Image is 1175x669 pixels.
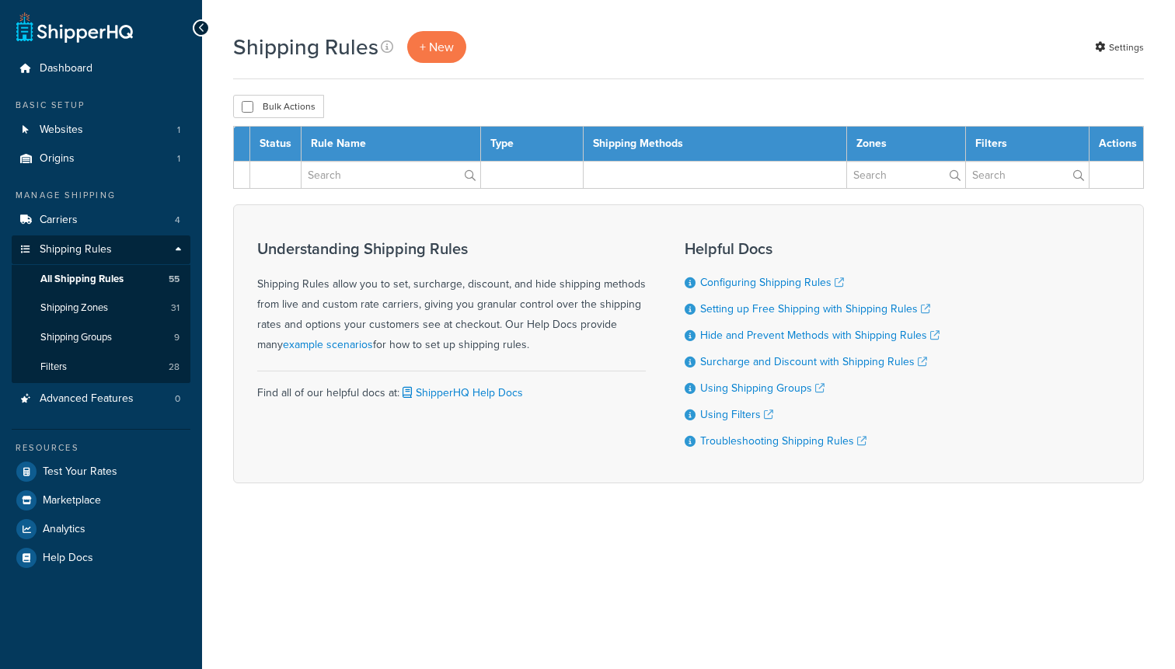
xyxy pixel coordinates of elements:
li: Carriers [12,206,190,235]
th: Zones [846,127,966,162]
th: Type [480,127,583,162]
span: Origins [40,152,75,166]
a: ShipperHQ Home [16,12,133,43]
div: Shipping Rules allow you to set, surcharge, discount, and hide shipping methods from live and cus... [257,240,646,355]
span: Advanced Features [40,392,134,406]
span: Shipping Rules [40,243,112,256]
a: Test Your Rates [12,458,190,486]
button: Bulk Actions [233,95,324,118]
a: Filters 28 [12,353,190,382]
span: All Shipping Rules [40,273,124,286]
div: Resources [12,441,190,455]
span: 4 [175,214,180,227]
span: 55 [169,273,180,286]
a: Troubleshooting Shipping Rules [700,433,866,449]
span: Help Docs [43,552,93,565]
span: Websites [40,124,83,137]
a: Shipping Groups 9 [12,323,190,352]
div: Find all of our helpful docs at: [257,371,646,403]
a: Dashboard [12,54,190,83]
span: Dashboard [40,62,92,75]
input: Search [847,162,966,188]
th: Status [250,127,302,162]
a: Configuring Shipping Rules [700,274,844,291]
a: ShipperHQ Help Docs [399,385,523,401]
h1: Shipping Rules [233,32,378,62]
span: + New [420,38,454,56]
h3: Helpful Docs [685,240,940,257]
a: Shipping Zones 31 [12,294,190,322]
a: + New [407,31,466,63]
span: 1 [177,124,180,137]
a: Marketplace [12,486,190,514]
li: Filters [12,353,190,382]
div: Manage Shipping [12,189,190,202]
div: Basic Setup [12,99,190,112]
a: All Shipping Rules 55 [12,265,190,294]
li: Shipping Zones [12,294,190,322]
span: 9 [174,331,180,344]
span: 31 [171,301,180,315]
li: All Shipping Rules [12,265,190,294]
th: Filters [966,127,1090,162]
a: Setting up Free Shipping with Shipping Rules [700,301,930,317]
a: Using Shipping Groups [700,380,825,396]
a: Origins 1 [12,145,190,173]
span: Shipping Zones [40,301,108,315]
a: Surcharge and Discount with Shipping Rules [700,354,927,370]
span: Filters [40,361,67,374]
a: Analytics [12,515,190,543]
li: Shipping Rules [12,235,190,383]
a: Shipping Rules [12,235,190,264]
li: Advanced Features [12,385,190,413]
a: Settings [1095,37,1144,58]
a: Help Docs [12,544,190,572]
span: Test Your Rates [43,465,117,479]
th: Rule Name [302,127,481,162]
li: Shipping Groups [12,323,190,352]
a: Websites 1 [12,116,190,145]
span: Shipping Groups [40,331,112,344]
h3: Understanding Shipping Rules [257,240,646,257]
li: Websites [12,116,190,145]
span: Carriers [40,214,78,227]
a: Hide and Prevent Methods with Shipping Rules [700,327,940,343]
span: 28 [169,361,180,374]
a: Advanced Features 0 [12,385,190,413]
span: Analytics [43,523,85,536]
span: 0 [175,392,180,406]
th: Shipping Methods [583,127,846,162]
li: Origins [12,145,190,173]
th: Actions [1090,127,1144,162]
a: Using Filters [700,406,773,423]
a: example scenarios [283,336,373,353]
input: Search [302,162,480,188]
span: 1 [177,152,180,166]
span: Marketplace [43,494,101,507]
input: Search [966,162,1089,188]
a: Carriers 4 [12,206,190,235]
